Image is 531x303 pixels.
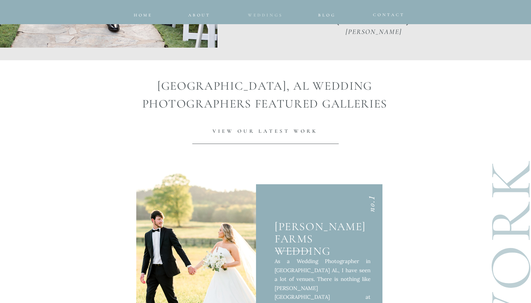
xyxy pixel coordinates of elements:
[134,13,153,18] span: home
[188,11,208,15] a: about
[373,12,405,17] span: CONTACT
[275,220,367,245] a: [PERSON_NAME] Farms Wedding
[332,12,415,26] p: Hunter & [PERSON_NAME]
[242,11,289,16] a: Weddings
[373,11,398,15] a: CONTACT
[133,11,153,15] a: home
[318,13,336,18] span: Blog
[212,128,318,134] span: VIEW OUR LATEST WORK
[112,77,417,99] p: [GEOGRAPHIC_DATA], Al wedding Photographers Featured Galleries
[248,13,283,18] span: Weddings
[363,182,382,212] p: no.1
[313,11,341,15] a: Blog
